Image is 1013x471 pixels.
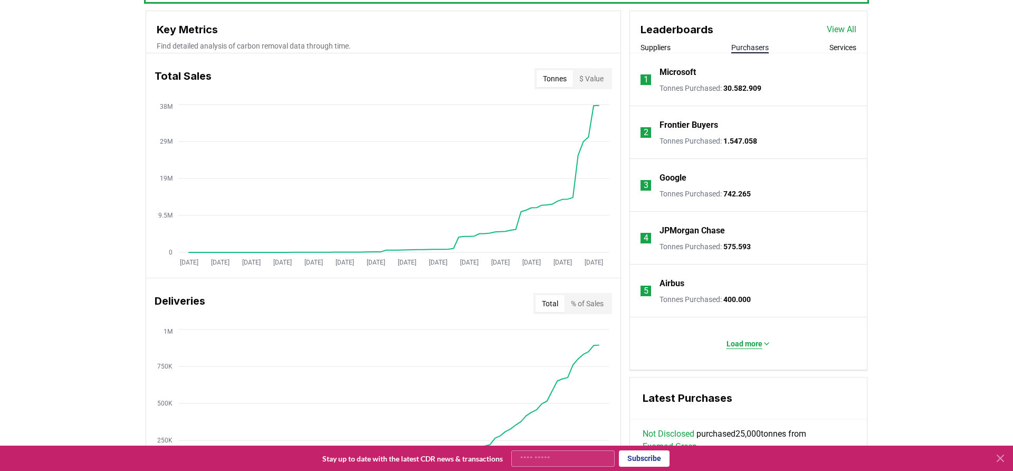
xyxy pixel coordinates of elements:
a: View All [827,23,856,36]
p: Find detailed analysis of carbon removal data through time. [157,41,610,51]
p: 4 [644,232,648,244]
a: Exomad Green [643,440,697,453]
a: Not Disclosed [643,428,694,440]
span: 30.582.909 [723,84,761,92]
span: 575.593 [723,242,751,251]
button: Services [829,42,856,53]
tspan: [DATE] [585,259,603,266]
tspan: 0 [169,249,173,256]
button: $ Value [573,70,610,87]
a: Microsoft [660,66,696,79]
button: Total [536,295,565,312]
h3: Key Metrics [157,22,610,37]
h3: Deliveries [155,293,205,314]
tspan: [DATE] [429,259,447,266]
span: 742.265 [723,190,751,198]
tspan: [DATE] [553,259,572,266]
p: Tonnes Purchased : [660,241,751,252]
h3: Latest Purchases [643,390,854,406]
span: 400.000 [723,295,751,304]
p: 5 [644,285,648,297]
tspan: 500K [157,400,173,407]
tspan: 250K [157,437,173,444]
p: Tonnes Purchased : [660,136,757,146]
tspan: 38M [160,103,173,110]
span: purchased 25,000 tonnes from [643,428,854,453]
a: Airbus [660,277,684,290]
tspan: [DATE] [460,259,479,266]
p: 3 [644,179,648,192]
button: Purchasers [731,42,769,53]
tspan: 750K [157,363,173,370]
p: 1 [644,73,648,86]
tspan: [DATE] [273,259,292,266]
button: Suppliers [641,42,671,53]
tspan: [DATE] [336,259,354,266]
p: Tonnes Purchased : [660,189,751,199]
tspan: [DATE] [367,259,385,266]
p: 2 [644,126,648,139]
a: Frontier Buyers [660,119,718,131]
tspan: [DATE] [242,259,261,266]
button: % of Sales [565,295,610,312]
p: Tonnes Purchased : [660,294,751,305]
tspan: [DATE] [211,259,230,266]
a: Google [660,172,686,184]
a: JPMorgan Chase [660,224,725,237]
tspan: 9.5M [158,212,173,219]
tspan: [DATE] [398,259,416,266]
tspan: 19M [160,175,173,182]
tspan: [DATE] [304,259,323,266]
tspan: 29M [160,138,173,145]
tspan: [DATE] [522,259,541,266]
button: Tonnes [537,70,573,87]
h3: Leaderboards [641,22,713,37]
tspan: [DATE] [180,259,198,266]
tspan: [DATE] [491,259,510,266]
h3: Total Sales [155,68,212,89]
p: Tonnes Purchased : [660,83,761,93]
span: 1.547.058 [723,137,757,145]
tspan: 1M [164,328,173,335]
p: Load more [727,338,762,349]
button: Load more [718,333,779,354]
